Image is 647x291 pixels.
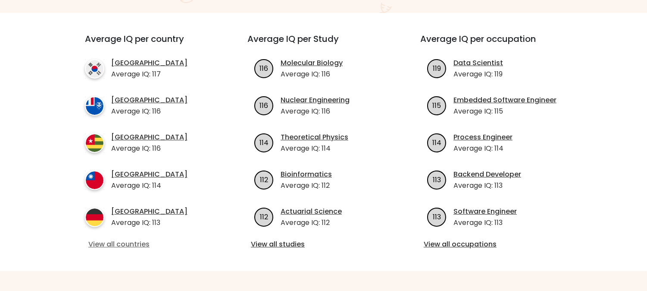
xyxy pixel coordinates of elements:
[433,212,441,221] text: 113
[453,106,556,117] p: Average IQ: 115
[433,63,441,73] text: 119
[260,212,268,221] text: 112
[111,69,188,79] p: Average IQ: 117
[259,137,269,147] text: 114
[85,133,104,153] img: country
[88,239,213,250] a: View all countries
[85,208,104,227] img: country
[260,63,269,73] text: 116
[420,34,572,54] h3: Average IQ per occupation
[111,106,188,117] p: Average IQ: 116
[424,239,569,250] a: View all occupations
[453,143,513,154] p: Average IQ: 114
[85,59,104,79] img: country
[260,100,269,110] text: 116
[85,34,216,54] h3: Average IQ per country
[111,58,188,68] a: [GEOGRAPHIC_DATA]
[111,218,188,228] p: Average IQ: 113
[260,174,268,184] text: 112
[453,169,521,180] a: Backend Developer
[251,239,396,250] a: View all studies
[453,69,503,79] p: Average IQ: 119
[111,95,188,105] a: [GEOGRAPHIC_DATA]
[453,132,513,142] a: Process Engineer
[281,95,350,105] a: Nuclear Engineering
[281,169,332,180] a: Bioinformatics
[85,96,104,116] img: country
[453,180,521,191] p: Average IQ: 113
[433,174,441,184] text: 113
[111,132,188,142] a: [GEOGRAPHIC_DATA]
[453,218,517,228] p: Average IQ: 113
[111,169,188,180] a: [GEOGRAPHIC_DATA]
[85,171,104,190] img: country
[111,143,188,154] p: Average IQ: 116
[281,69,343,79] p: Average IQ: 116
[432,137,441,147] text: 114
[111,206,188,217] a: [GEOGRAPHIC_DATA]
[281,106,350,117] p: Average IQ: 116
[111,180,188,191] p: Average IQ: 114
[247,34,400,54] h3: Average IQ per Study
[453,95,556,105] a: Embedded Software Engineer
[453,58,503,68] a: Data Scientist
[281,180,332,191] p: Average IQ: 112
[433,100,441,110] text: 115
[453,206,517,217] a: Software Engineer
[281,58,343,68] a: Molecular Biology
[281,206,342,217] a: Actuarial Science
[281,132,348,142] a: Theoretical Physics
[281,143,348,154] p: Average IQ: 114
[281,218,342,228] p: Average IQ: 112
